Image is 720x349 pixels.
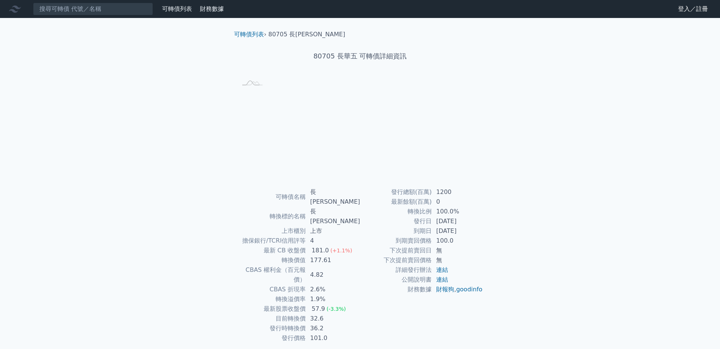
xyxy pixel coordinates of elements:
td: 1200 [432,187,483,197]
td: [DATE] [432,216,483,226]
a: 可轉債列表 [234,31,264,38]
iframe: Chat Widget [682,313,720,349]
td: 到期賣回價格 [360,236,432,246]
li: › [234,30,266,39]
td: 發行日 [360,216,432,226]
td: 目前轉換價 [237,314,306,324]
td: 詳細發行辦法 [360,265,432,275]
td: 177.61 [306,255,360,265]
td: 擔保銀行/TCRI信用評等 [237,236,306,246]
td: 長[PERSON_NAME] [306,207,360,226]
div: 57.9 [310,304,327,314]
td: 轉換標的名稱 [237,207,306,226]
li: 80705 長[PERSON_NAME] [268,30,345,39]
td: 公開說明書 [360,275,432,285]
span: (-3.3%) [327,306,346,312]
td: 上市櫃別 [237,226,306,236]
a: 連結 [436,276,448,283]
td: 無 [432,255,483,265]
a: 可轉債列表 [162,5,192,12]
td: 2.6% [306,285,360,294]
td: 32.6 [306,314,360,324]
span: (+1.1%) [330,248,352,254]
td: [DATE] [432,226,483,236]
td: CBAS 折現率 [237,285,306,294]
td: 發行總額(百萬) [360,187,432,197]
td: 轉換溢價率 [237,294,306,304]
td: 下次提前賣回價格 [360,255,432,265]
a: 財務數據 [200,5,224,12]
td: 0 [432,197,483,207]
td: 最新股票收盤價 [237,304,306,314]
td: 長[PERSON_NAME] [306,187,360,207]
td: 發行價格 [237,333,306,343]
div: 181.0 [310,246,330,255]
td: 轉換比例 [360,207,432,216]
td: 36.2 [306,324,360,333]
td: 無 [432,246,483,255]
td: 最新餘額(百萬) [360,197,432,207]
a: 連結 [436,266,448,273]
td: 100.0 [432,236,483,246]
td: 上市 [306,226,360,236]
a: 財報狗 [436,286,454,293]
td: 100.0% [432,207,483,216]
td: 轉換價值 [237,255,306,265]
td: 4 [306,236,360,246]
a: goodinfo [456,286,482,293]
td: 財務數據 [360,285,432,294]
td: 最新 CB 收盤價 [237,246,306,255]
td: 發行時轉換價 [237,324,306,333]
a: 登入／註冊 [672,3,714,15]
input: 搜尋可轉債 代號／名稱 [33,3,153,15]
td: 101.0 [306,333,360,343]
td: , [432,285,483,294]
td: 下次提前賣回日 [360,246,432,255]
td: 到期日 [360,226,432,236]
td: 4.82 [306,265,360,285]
td: 1.9% [306,294,360,304]
h1: 80705 長華五 可轉債詳細資訊 [228,51,492,61]
td: CBAS 權利金（百元報價） [237,265,306,285]
td: 可轉債名稱 [237,187,306,207]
